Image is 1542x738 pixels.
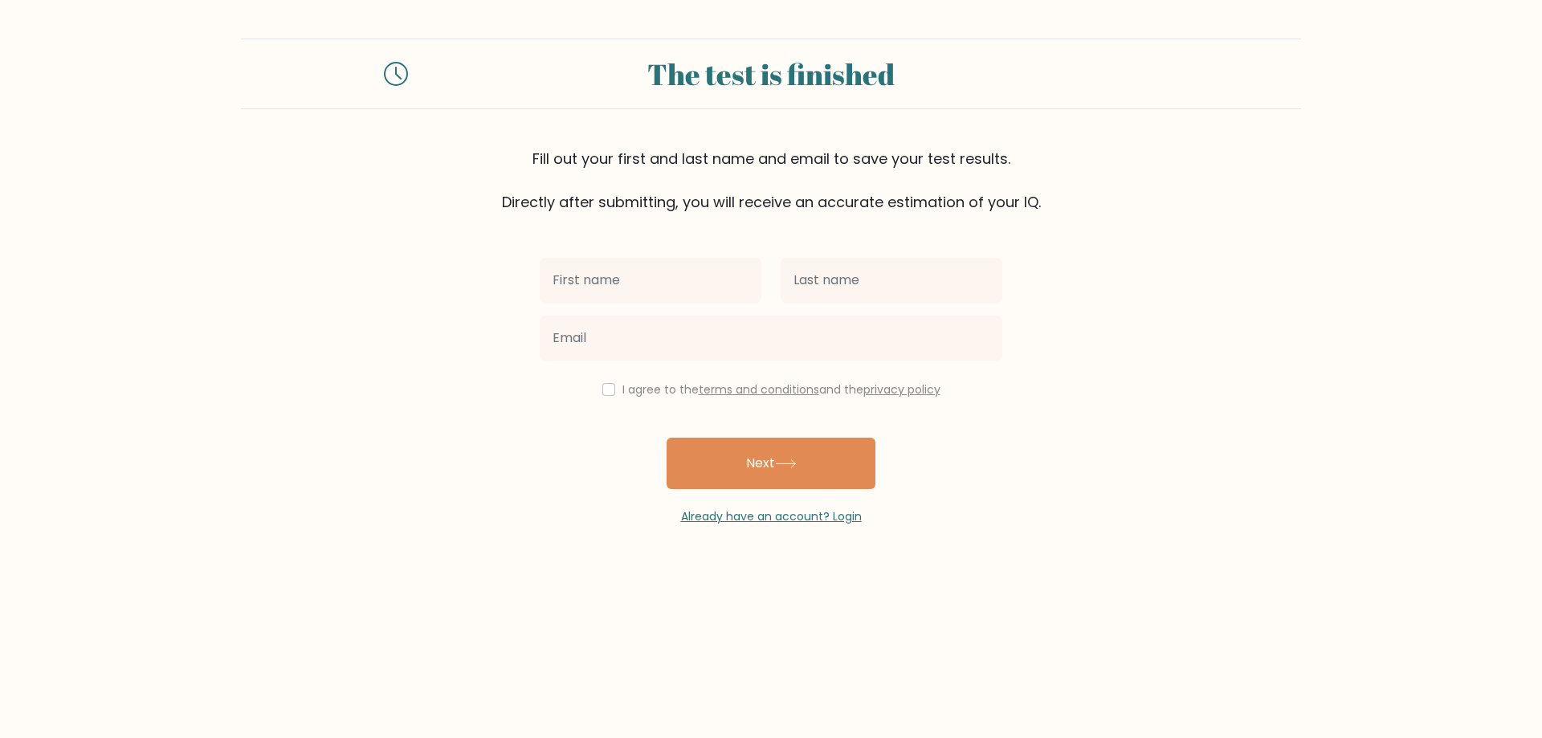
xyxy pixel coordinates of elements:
[699,381,819,398] a: terms and conditions
[241,148,1301,213] div: Fill out your first and last name and email to save your test results. Directly after submitting,...
[540,316,1002,361] input: Email
[863,381,940,398] a: privacy policy
[681,508,862,524] a: Already have an account? Login
[427,52,1115,96] div: The test is finished
[622,381,940,398] label: I agree to the and the
[667,438,875,489] button: Next
[540,258,761,303] input: First name
[781,258,1002,303] input: Last name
